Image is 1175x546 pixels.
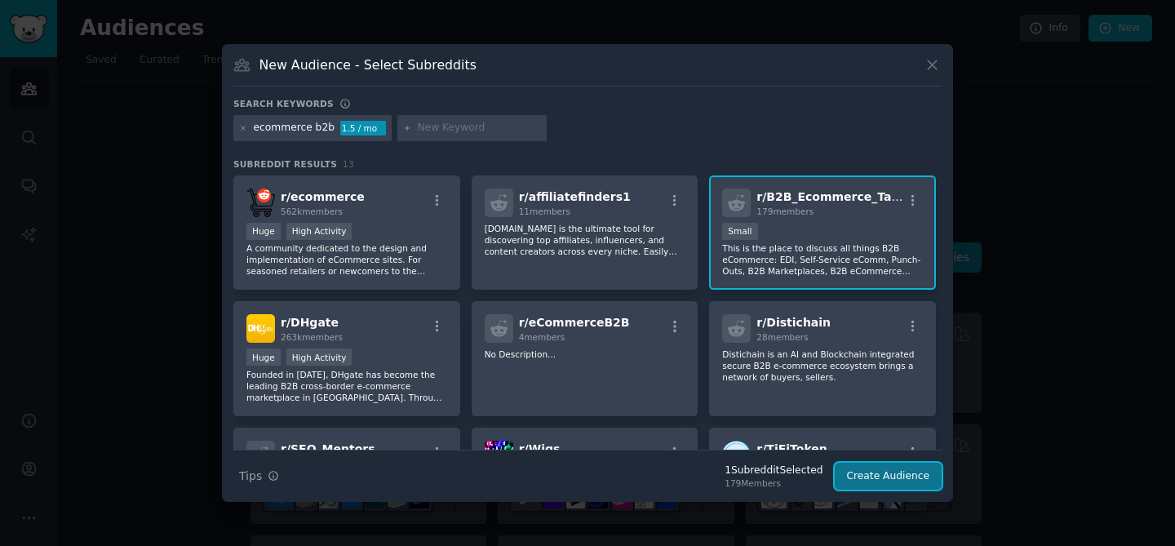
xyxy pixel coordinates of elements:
[722,242,923,277] p: This is the place to discuss all things B2B eCommerce: EDI, Self-Service eComm, Punch-Outs, B2B M...
[835,463,942,491] button: Create Audience
[722,441,751,469] img: TiFiToken
[725,464,822,478] div: 1 Subreddit Selected
[340,121,386,135] div: 1.5 / mo
[246,189,275,217] img: ecommerce
[756,442,827,455] span: r/ TiFiToken
[725,477,822,489] div: 179 Members
[259,56,477,73] h3: New Audience - Select Subreddits
[519,316,630,329] span: r/ eCommerceB2B
[519,332,565,342] span: 4 members
[254,121,335,135] div: ecommerce b2b
[246,314,275,343] img: DHgate
[756,332,808,342] span: 28 members
[233,158,337,170] span: Subreddit Results
[519,442,561,455] span: r/ Wigs
[281,206,343,216] span: 562k members
[233,98,334,109] h3: Search keywords
[485,348,685,360] p: No Description...
[519,190,631,203] span: r/ affiliatefinders1
[485,441,513,469] img: Wigs
[233,462,285,491] button: Tips
[281,442,375,455] span: r/ SEO_Mentors
[286,223,352,240] div: High Activity
[417,121,541,135] input: New Keyword
[722,348,923,383] p: Distichain is an AI and Blockchain integrated secure B2B e-commerce ecosystem brings a network of...
[239,468,262,485] span: Tips
[246,223,281,240] div: Huge
[281,332,343,342] span: 263k members
[519,206,570,216] span: 11 members
[722,223,757,240] div: Small
[286,348,352,366] div: High Activity
[246,369,447,403] p: Founded in [DATE], DHgate has become the leading B2B cross-border e-commerce marketplace in [GEOG...
[756,206,814,216] span: 179 members
[246,348,281,366] div: Huge
[343,159,354,169] span: 13
[756,190,902,203] span: r/ B2B_Ecommerce_Talk
[485,223,685,257] p: [DOMAIN_NAME] is the ultimate tool for discovering top affiliates, influencers, and content creat...
[281,190,365,203] span: r/ ecommerce
[756,316,831,329] span: r/ Distichain
[281,316,339,329] span: r/ DHgate
[246,242,447,277] p: A community dedicated to the design and implementation of eCommerce sites. For seasoned retailers...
